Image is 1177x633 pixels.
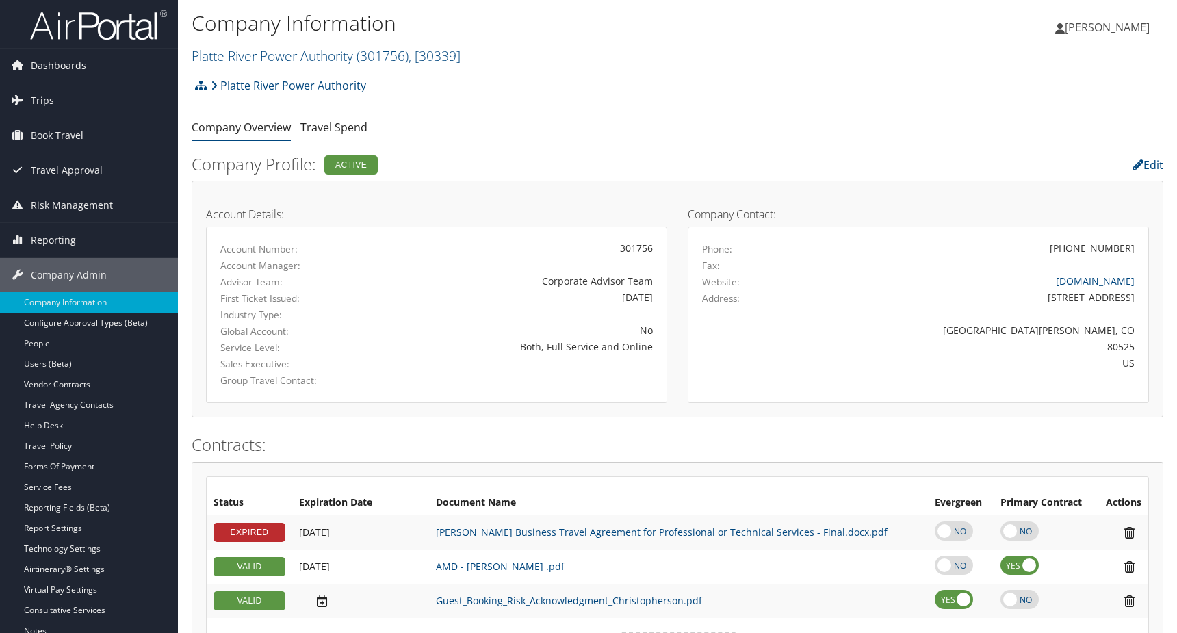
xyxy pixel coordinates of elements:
a: Travel Spend [300,120,367,135]
div: 301756 [372,241,653,255]
div: [STREET_ADDRESS] [816,290,1135,305]
div: Add/Edit Date [299,560,422,573]
a: [PERSON_NAME] [1055,7,1163,48]
label: Advisor Team: [220,275,351,289]
i: Remove Contract [1117,560,1141,574]
a: Platte River Power Authority [192,47,461,65]
h1: Company Information [192,9,840,38]
h4: Company Contact: [688,209,1149,220]
label: Address: [702,292,740,305]
div: VALID [214,557,285,576]
div: Both, Full Service and Online [372,339,653,354]
span: Trips [31,83,54,118]
span: Travel Approval [31,153,103,188]
div: VALID [214,591,285,610]
i: Remove Contract [1117,526,1141,540]
label: Industry Type: [220,308,351,322]
span: Company Admin [31,258,107,292]
div: Add/Edit Date [299,594,422,608]
label: Account Number: [220,242,351,256]
div: Add/Edit Date [299,526,422,539]
label: Global Account: [220,324,351,338]
div: [PHONE_NUMBER] [1050,241,1135,255]
span: Dashboards [31,49,86,83]
th: Actions [1096,491,1148,515]
a: AMD - [PERSON_NAME] .pdf [436,560,565,573]
span: ( 301756 ) [357,47,409,65]
label: Group Travel Contact: [220,374,351,387]
div: Active [324,155,378,175]
span: Book Travel [31,118,83,153]
label: Service Level: [220,341,351,354]
a: Company Overview [192,120,291,135]
div: [GEOGRAPHIC_DATA][PERSON_NAME], CO [816,323,1135,337]
div: Corporate Advisor Team [372,274,653,288]
div: No [372,323,653,337]
a: Platte River Power Authority [211,72,366,99]
label: Sales Executive: [220,357,351,371]
a: [DOMAIN_NAME] [1056,274,1135,287]
span: [DATE] [299,560,330,573]
th: Expiration Date [292,491,429,515]
img: airportal-logo.png [30,9,167,41]
h2: Contracts: [192,433,1163,456]
label: Website: [702,275,740,289]
th: Status [207,491,292,515]
a: [PERSON_NAME] Business Travel Agreement for Professional or Technical Services - Final.docx.pdf [436,526,888,539]
span: [PERSON_NAME] [1065,20,1150,35]
a: Guest_Booking_Risk_Acknowledgment_Christopherson.pdf [436,594,702,607]
div: EXPIRED [214,523,285,542]
div: [DATE] [372,290,653,305]
span: [DATE] [299,526,330,539]
label: Fax: [702,259,720,272]
label: First Ticket Issued: [220,292,351,305]
span: Risk Management [31,188,113,222]
th: Document Name [429,491,928,515]
div: 80525 [816,339,1135,354]
i: Remove Contract [1117,594,1141,608]
label: Account Manager: [220,259,351,272]
th: Primary Contract [994,491,1096,515]
span: Reporting [31,223,76,257]
h4: Account Details: [206,209,667,220]
a: Edit [1133,157,1163,172]
div: US [816,356,1135,370]
th: Evergreen [928,491,993,515]
h2: Company Profile: [192,153,833,176]
label: Phone: [702,242,732,256]
span: , [ 30339 ] [409,47,461,65]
